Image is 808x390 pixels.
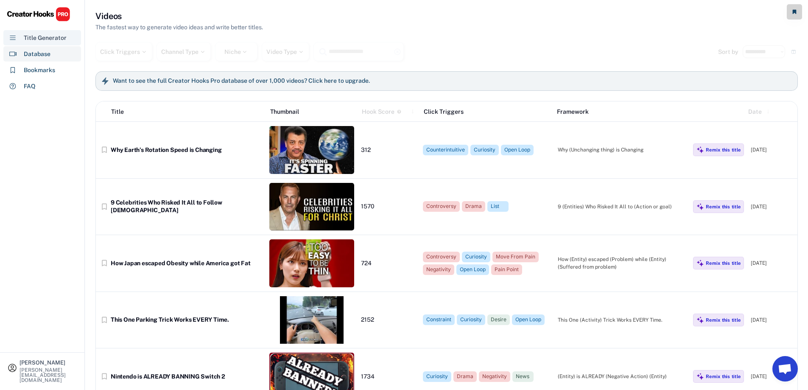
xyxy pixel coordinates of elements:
[558,255,686,271] div: How (Entity) escaped (Problem) while (Entity) (Suffered from problem)
[111,316,263,324] div: This One Parking Trick Works EVERY Time.
[113,77,370,85] h6: Want to see the full Creator Hooks Pro database of over 1,000 videos? Click here to upgrade.
[696,203,704,210] img: MagicMajor%20%28Purple%29.svg
[706,373,741,379] div: Remix this title
[111,260,263,267] div: How Japan escaped Obesity while America got Fat
[224,49,249,55] div: Niche
[424,107,551,116] div: Click Triggers
[751,373,793,380] div: [DATE]
[266,49,305,55] div: Video Type
[24,34,67,42] div: Title Generator
[706,147,741,153] div: Remix this title
[7,7,70,22] img: CHPRO%20Logo.svg
[696,146,704,154] img: MagicMajor%20%28Purple%29.svg
[24,50,50,59] div: Database
[751,146,793,154] div: [DATE]
[751,203,793,210] div: [DATE]
[100,259,109,267] button: bookmark_border
[111,373,263,381] div: Nintendo is ALREADY BANNING Switch 2
[24,66,55,75] div: Bookmarks
[426,266,451,273] div: Negativity
[751,316,793,324] div: [DATE]
[426,373,448,380] div: Curiosity
[100,372,109,381] button: bookmark_border
[362,107,394,116] div: Hook Score
[361,316,416,324] div: 2152
[491,203,505,210] div: List
[465,203,482,210] div: Drama
[111,146,263,154] div: Why Earth’s Rotation Speed is Changing
[482,373,507,380] div: Negativity
[504,146,530,154] div: Open Loop
[161,49,206,55] div: Channel Type
[394,48,401,56] button: highlight_remove
[269,183,354,231] img: thumbnail%20%2869%29.jpg
[269,239,354,287] img: thumbnail%20%2851%29.jpg
[361,146,416,154] div: 312
[111,199,263,214] div: 9 Celebrities Who Risked It All to Follow [DEMOGRAPHIC_DATA]
[426,146,465,154] div: Counterintuitive
[100,202,109,211] button: bookmark_border
[516,373,530,380] div: News
[426,316,451,323] div: Constraint
[558,373,686,380] div: (Entity) is ALREADY (Negative Action) (Entity)
[706,260,741,266] div: Remix this title
[718,49,738,55] div: Sort by
[706,204,741,210] div: Remix this title
[696,316,704,324] img: MagicMajor%20%28Purple%29.svg
[24,82,36,91] div: FAQ
[100,49,148,55] div: Click Triggers
[772,356,798,382] a: Chat öffnen
[426,203,456,210] div: Controversy
[20,360,77,365] div: [PERSON_NAME]
[269,126,354,174] img: thumbnail%20%2862%29.jpg
[460,266,486,273] div: Open Loop
[361,260,416,267] div: 724
[491,316,506,323] div: Desire
[361,203,416,210] div: 1570
[474,146,495,154] div: Curiosity
[460,316,482,323] div: Curiosity
[706,317,741,323] div: Remix this title
[270,107,355,116] div: Thumbnail
[558,316,686,324] div: This One (Activity) Trick Works EVERY Time.
[100,146,109,154] button: bookmark_border
[269,296,354,344] img: thumbnail%20%2864%29.jpg
[515,316,541,323] div: Open Loop
[95,23,263,32] div: The fastest way to generate video ideas and write better titles.
[20,368,77,383] div: [PERSON_NAME][EMAIL_ADDRESS][DOMAIN_NAME]
[696,259,704,267] img: MagicMajor%20%28Purple%29.svg
[557,107,684,116] div: Framework
[465,253,487,261] div: Curiosity
[558,146,686,154] div: Why (Unchanging thing) is Changing
[748,107,762,116] div: Date
[426,253,456,261] div: Controversy
[100,316,109,324] button: bookmark_border
[111,107,124,116] div: Title
[361,373,416,381] div: 1734
[95,10,122,22] h3: Videos
[457,373,473,380] div: Drama
[495,266,519,273] div: Pain Point
[496,253,535,261] div: Move From Pain
[558,203,686,210] div: 9 (Entities) Who Risked It All to (Action or goal)
[696,373,704,380] img: MagicMajor%20%28Purple%29.svg
[751,259,793,267] div: [DATE]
